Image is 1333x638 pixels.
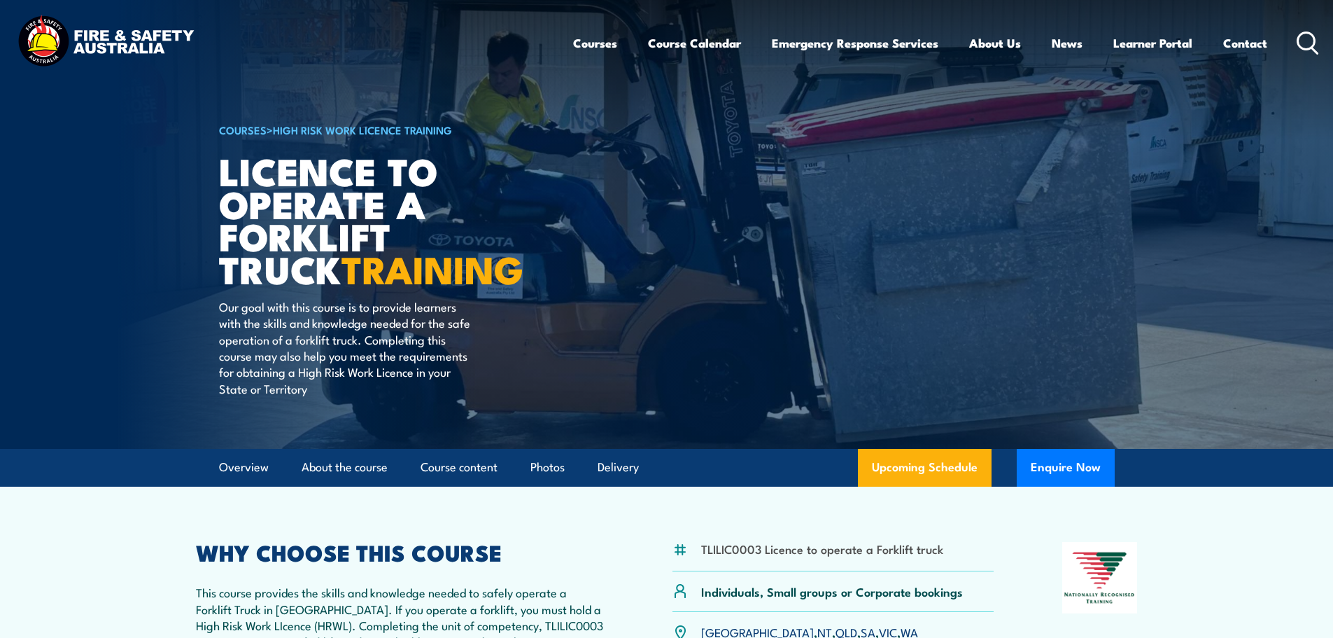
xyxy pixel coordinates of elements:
a: Courses [573,25,617,62]
p: Individuals, Small groups or Corporate bookings [701,583,963,599]
strong: TRAINING [341,239,523,297]
a: About the course [302,449,388,486]
p: Our goal with this course is to provide learners with the skills and knowledge needed for the saf... [219,298,474,396]
a: Photos [530,449,565,486]
li: TLILIC0003 Licence to operate a Forklift truck [701,541,943,557]
a: News [1052,25,1082,62]
a: Overview [219,449,269,486]
a: High Risk Work Licence Training [273,122,452,137]
h1: Licence to operate a forklift truck [219,154,565,285]
a: Contact [1223,25,1267,62]
a: About Us [969,25,1021,62]
a: Delivery [598,449,639,486]
h2: WHY CHOOSE THIS COURSE [196,542,605,562]
a: Upcoming Schedule [858,449,992,487]
a: Emergency Response Services [772,25,938,62]
h6: > [219,121,565,138]
img: Nationally Recognised Training logo. [1062,542,1138,613]
a: COURSES [219,122,267,137]
button: Enquire Now [1017,449,1115,487]
a: Course content [421,449,498,486]
a: Learner Portal [1113,25,1192,62]
a: Course Calendar [648,25,741,62]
